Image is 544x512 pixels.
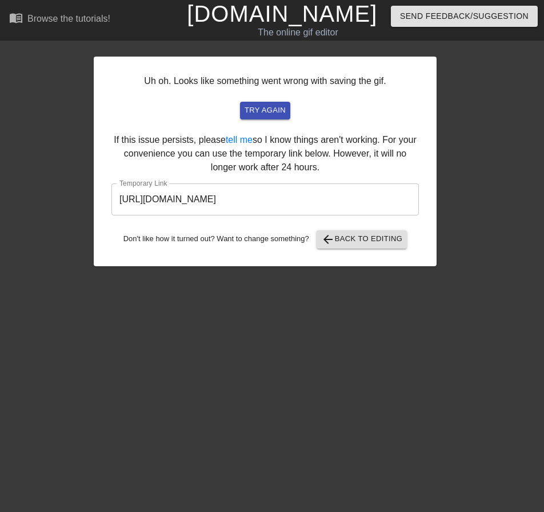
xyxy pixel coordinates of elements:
div: Don't like how it turned out? Want to change something? [111,230,419,249]
span: Back to Editing [321,233,403,246]
div: The online gif editor [187,26,409,39]
span: menu_book [9,11,23,25]
a: [DOMAIN_NAME] [187,1,377,26]
button: try again [240,102,290,119]
button: Send Feedback/Suggestion [391,6,538,27]
div: Uh oh. Looks like something went wrong with saving the gif. If this issue persists, please so I k... [94,57,437,266]
input: bare [111,183,419,215]
span: Send Feedback/Suggestion [400,9,529,23]
a: tell me [226,135,253,145]
div: Browse the tutorials! [27,14,110,23]
span: arrow_back [321,233,335,246]
button: Back to Editing [317,230,407,249]
span: try again [245,104,286,117]
a: Browse the tutorials! [9,11,110,29]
